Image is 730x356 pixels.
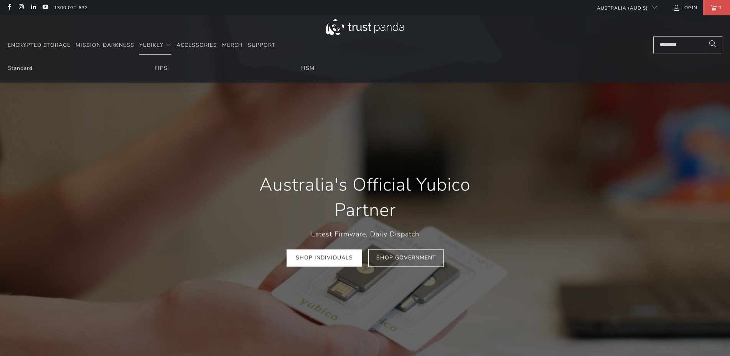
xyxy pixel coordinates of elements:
[76,36,134,55] a: Mission Darkness
[42,5,48,11] a: Trust Panda Australia on YouTube
[8,65,33,72] a: Standard
[8,41,71,49] span: Encrypted Storage
[54,3,88,12] a: 1300 072 632
[673,3,697,12] a: Login
[222,41,243,49] span: Merch
[18,5,24,11] a: Trust Panda Australia on Instagram
[155,65,168,72] a: FIPS
[176,41,217,49] span: Accessories
[287,249,362,267] a: Shop Individuals
[8,36,275,55] nav: Translation missing: en.navigation.header.main_nav
[6,5,12,11] a: Trust Panda Australia on Facebook
[368,249,444,267] a: Shop Government
[239,229,492,240] p: Latest Firmware, Daily Dispatch
[248,36,275,55] a: Support
[703,36,722,53] button: Search
[248,41,275,49] span: Support
[326,19,404,35] img: Trust Panda Australia
[652,307,667,322] iframe: Close message
[76,41,134,49] span: Mission Darkness
[222,36,243,55] a: Merch
[139,41,163,49] span: YubiKey
[30,5,36,11] a: Trust Panda Australia on LinkedIn
[301,65,315,72] a: HSM
[8,36,71,55] a: Encrypted Storage
[239,172,492,223] h1: Australia's Official Yubico Partner
[699,325,724,350] iframe: Button to launch messaging window
[139,36,171,55] summary: YubiKey
[653,36,722,53] input: Search...
[176,36,217,55] a: Accessories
